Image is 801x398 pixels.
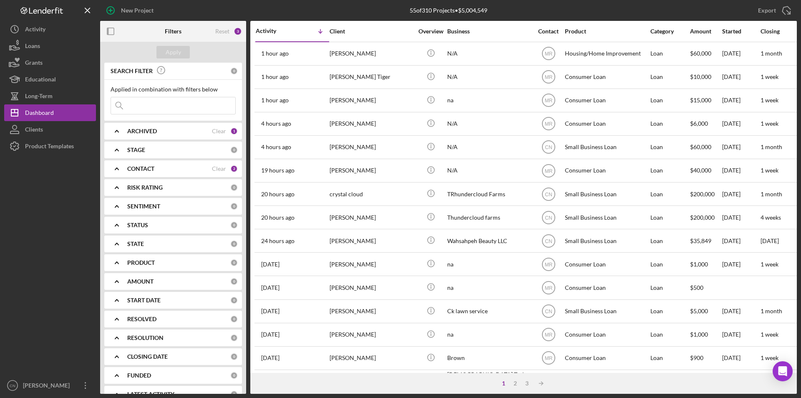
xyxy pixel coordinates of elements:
div: [PERSON_NAME] [330,43,413,65]
a: Loans [4,38,96,54]
div: Clear [212,128,226,134]
div: Export [758,2,776,19]
time: 2025-08-22 18:02 [261,50,289,57]
div: Reset [215,28,229,35]
div: Category [650,28,689,35]
div: Amount [690,28,721,35]
div: [DATE] [722,324,760,346]
div: [PERSON_NAME] Tiger [330,66,413,88]
text: MR [544,332,552,338]
time: 2025-08-22 14:31 [261,120,291,127]
time: 1 week [761,354,778,361]
div: [DATE] [722,230,760,252]
div: Grants [25,54,43,73]
b: CLOSING DATE [127,353,168,360]
b: STAGE [127,147,145,153]
div: $500 [690,276,721,299]
b: FUNDED [127,372,151,379]
div: [DATE] [722,347,760,369]
div: Loan [650,136,689,158]
div: Housing/Home Improvement [565,43,648,65]
b: LATEST ACTIVITY [127,391,174,398]
button: CN[PERSON_NAME] [4,377,96,394]
div: $900 [690,347,721,369]
div: Client [330,28,413,35]
b: RESOLUTION [127,335,164,341]
div: [DATE] [722,66,760,88]
div: 1 [498,380,509,387]
text: MR [544,121,552,127]
div: N/A [447,66,531,88]
div: Loan [650,160,689,182]
div: Apply [166,46,181,58]
b: SEARCH FILTER [111,68,153,74]
div: $200,000 [690,183,721,205]
div: Business [447,28,531,35]
div: na [447,276,531,299]
div: Contact [533,28,564,35]
button: Activity [4,21,96,38]
div: Applied in combination with filters below [111,86,236,93]
div: Dashboard [25,104,54,123]
button: Clients [4,121,96,138]
div: [PERSON_NAME] [330,113,413,135]
b: STATUS [127,222,148,228]
text: CN [545,238,552,244]
div: [PERSON_NAME] [330,276,413,299]
time: 1 week [761,96,778,104]
div: Open Intercom Messenger [773,361,793,381]
div: Loans [25,38,40,56]
div: [PERSON_NAME] [330,347,413,369]
div: Consumer Loan [565,113,648,135]
div: Educational [25,71,56,90]
div: $1,000 [690,324,721,346]
div: [DATE] [722,136,760,158]
div: Small Business Loan [565,370,648,393]
div: [PERSON_NAME] [330,230,413,252]
b: AMOUNT [127,278,154,285]
div: [DATE] [722,183,760,205]
text: MR [544,261,552,267]
b: ARCHIVED [127,128,157,134]
div: 0 [230,278,238,285]
div: 0 [230,203,238,210]
b: STATE [127,241,144,247]
b: Filters [165,28,181,35]
time: 2025-08-21 22:28 [261,191,295,198]
div: TRhundercloud Farms [447,183,531,205]
time: 2025-08-22 17:30 [261,74,289,80]
div: 1 [230,127,238,135]
div: Brown [447,347,531,369]
div: 0 [230,372,238,379]
div: Small Business Loan [565,206,648,228]
div: Small Business Loan [565,230,648,252]
div: Loan [650,276,689,299]
div: 0 [230,67,238,75]
div: [DATE] [722,370,760,393]
div: [DATE] [722,89,760,112]
div: 55 of 310 Projects • $5,004,549 [410,7,487,14]
time: 1 week [761,73,778,80]
div: [DATE] [722,113,760,135]
div: Small Business Loan [565,300,648,322]
div: Loan [650,253,689,275]
div: Loan [650,230,689,252]
div: 0 [230,146,238,154]
div: [PERSON_NAME] [330,136,413,158]
button: Educational [4,71,96,88]
div: $200,000 [690,206,721,228]
time: [DATE] [761,237,779,244]
div: Overview [415,28,446,35]
div: [DATE] [722,43,760,65]
div: 0 [230,240,238,248]
div: N/A [447,113,531,135]
div: Consumer Loan [565,160,648,182]
button: Product Templates [4,138,96,155]
div: [PERSON_NAME] [330,89,413,112]
div: 0 [230,221,238,229]
div: $35,849 [690,230,721,252]
b: CONTACT [127,165,154,172]
div: Ck lawn service [447,300,531,322]
div: na [447,89,531,112]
